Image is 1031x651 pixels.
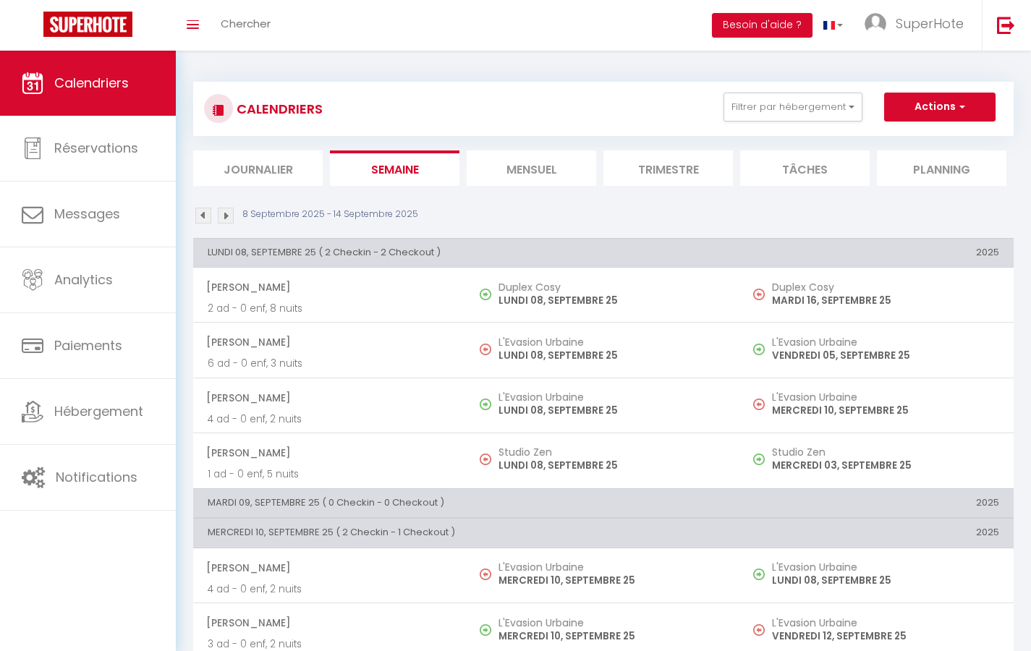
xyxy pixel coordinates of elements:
button: Ouvrir le widget de chat LiveChat [12,6,55,49]
span: [PERSON_NAME] [206,384,452,412]
li: Semaine [330,150,459,186]
img: NO IMAGE [753,624,765,636]
img: NO IMAGE [753,289,765,300]
h5: L'Evasion Urbaine [772,336,999,348]
button: Besoin d'aide ? [712,13,813,38]
h3: CALENDRIERS [233,93,323,125]
th: LUNDI 08, SEPTEMBRE 25 ( 2 Checkin - 2 Checkout ) [193,238,740,267]
p: MERCREDI 10, SEPTEMBRE 25 [498,573,726,588]
h5: Studio Zen [772,446,999,458]
h5: Studio Zen [498,446,726,458]
span: [PERSON_NAME] [206,554,452,582]
p: 4 ad - 0 enf, 2 nuits [208,412,452,427]
span: [PERSON_NAME] [206,609,452,637]
li: Tâches [740,150,870,186]
p: LUNDI 08, SEPTEMBRE 25 [498,458,726,473]
span: SuperHote [896,14,964,33]
p: 1 ad - 0 enf, 5 nuits [208,467,452,482]
p: LUNDI 08, SEPTEMBRE 25 [498,403,726,418]
span: [PERSON_NAME] [206,439,452,467]
h5: L'Evasion Urbaine [772,561,999,573]
h5: L'Evasion Urbaine [772,391,999,403]
img: Super Booking [43,12,132,37]
img: ... [865,13,886,35]
th: 2025 [740,488,1014,517]
h5: L'Evasion Urbaine [498,391,726,403]
img: NO IMAGE [480,569,491,580]
h5: L'Evasion Urbaine [498,336,726,348]
li: Journalier [193,150,323,186]
li: Mensuel [467,150,596,186]
p: MERCREDI 03, SEPTEMBRE 25 [772,458,999,473]
img: NO IMAGE [753,569,765,580]
h5: Duplex Cosy [498,281,726,293]
p: MERCREDI 10, SEPTEMBRE 25 [772,403,999,418]
span: [PERSON_NAME] [206,273,452,301]
button: Actions [884,93,996,122]
th: 2025 [740,519,1014,548]
img: NO IMAGE [480,454,491,465]
button: Filtrer par hébergement [724,93,862,122]
span: Chercher [221,16,271,31]
p: 6 ad - 0 enf, 3 nuits [208,356,452,371]
p: LUNDI 08, SEPTEMBRE 25 [498,293,726,308]
th: MARDI 09, SEPTEMBRE 25 ( 0 Checkin - 0 Checkout ) [193,488,740,517]
img: NO IMAGE [753,344,765,355]
p: 4 ad - 0 enf, 2 nuits [208,582,452,597]
p: MARDI 16, SEPTEMBRE 25 [772,293,999,308]
li: Trimestre [603,150,733,186]
th: MERCREDI 10, SEPTEMBRE 25 ( 2 Checkin - 1 Checkout ) [193,519,740,548]
li: Planning [877,150,1006,186]
p: VENDREDI 12, SEPTEMBRE 25 [772,629,999,644]
p: VENDREDI 05, SEPTEMBRE 25 [772,348,999,363]
th: 2025 [740,238,1014,267]
span: Notifications [56,468,137,486]
img: logout [997,16,1015,34]
p: 8 Septembre 2025 - 14 Septembre 2025 [242,208,418,221]
h5: L'Evasion Urbaine [498,561,726,573]
h5: L'Evasion Urbaine [498,617,726,629]
span: Hébergement [54,402,143,420]
img: NO IMAGE [480,344,491,355]
img: NO IMAGE [753,399,765,410]
p: 2 ad - 0 enf, 8 nuits [208,301,452,316]
span: Messages [54,205,120,223]
p: LUNDI 08, SEPTEMBRE 25 [498,348,726,363]
span: Calendriers [54,74,129,92]
h5: L'Evasion Urbaine [772,617,999,629]
img: NO IMAGE [753,454,765,465]
p: MERCREDI 10, SEPTEMBRE 25 [498,629,726,644]
h5: Duplex Cosy [772,281,999,293]
span: Réservations [54,139,138,157]
span: [PERSON_NAME] [206,328,452,356]
p: LUNDI 08, SEPTEMBRE 25 [772,573,999,588]
span: Paiements [54,336,122,354]
span: Analytics [54,271,113,289]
